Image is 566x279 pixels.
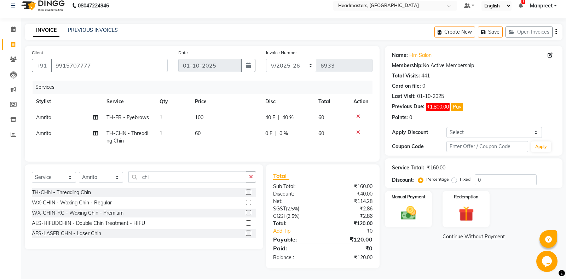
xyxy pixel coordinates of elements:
[421,72,430,80] div: 441
[266,50,297,56] label: Invoice Number
[323,220,378,227] div: ₹120.00
[160,130,162,136] span: 1
[392,194,426,200] label: Manual Payment
[178,50,188,56] label: Date
[454,194,478,200] label: Redemption
[32,94,102,110] th: Stylist
[392,82,421,90] div: Card on file:
[265,130,272,137] span: 0 F
[268,254,323,261] div: Balance :
[392,72,420,80] div: Total Visits:
[155,94,191,110] th: Qty
[427,164,445,172] div: ₹160.00
[102,94,155,110] th: Service
[392,164,424,172] div: Service Total:
[32,230,101,237] div: AES-LASER CHN - Laser Chin
[36,114,51,121] span: Amrita
[36,130,51,136] span: Amrita
[460,176,470,182] label: Fixed
[33,24,59,37] a: INVOICE
[392,103,424,111] div: Previous Due:
[268,220,323,227] div: Total:
[195,130,201,136] span: 60
[32,199,112,207] div: WX-CHIN - Waxing Chin - Regular
[268,227,332,235] a: Add Tip
[422,82,425,90] div: 0
[278,114,279,121] span: |
[409,52,432,59] a: Hm Salon
[323,235,378,244] div: ₹120.00
[454,204,479,223] img: _gift.svg
[323,254,378,261] div: ₹120.00
[446,141,528,152] input: Enter Offer / Coupon Code
[261,94,314,110] th: Disc
[392,93,416,100] div: Last Visit:
[106,114,149,121] span: TH-EB - Eyebrows
[268,205,323,213] div: ( )
[268,213,323,220] div: ( )
[531,141,551,152] button: Apply
[392,176,414,184] div: Discount:
[128,172,246,182] input: Search or Scan
[191,94,261,110] th: Price
[68,27,118,33] a: PREVIOUS INVOICES
[396,204,421,222] img: _cash.svg
[32,59,52,72] button: +91
[451,103,463,111] button: Pay
[506,27,553,37] button: Open Invoices
[332,227,378,235] div: ₹0
[268,198,323,205] div: Net:
[323,190,378,198] div: ₹40.00
[273,172,289,180] span: Total
[287,206,298,211] span: 2.5%
[392,143,446,150] div: Coupon Code
[33,81,378,94] div: Services
[426,176,449,182] label: Percentage
[51,59,168,72] input: Search by Name/Mobile/Email/Code
[417,93,444,100] div: 01-10-2025
[268,190,323,198] div: Discount:
[392,62,423,69] div: Membership:
[32,209,123,217] div: WX-CHIN-RC - Waxing Chin - Premium
[265,114,275,121] span: 40 F
[32,50,43,56] label: Client
[323,205,378,213] div: ₹2.86
[536,251,559,272] iframe: chat widget
[268,244,323,252] div: Paid:
[160,114,162,121] span: 1
[392,62,555,69] div: No Active Membership
[386,233,561,240] a: Continue Without Payment
[275,130,277,137] span: |
[273,205,286,212] span: SGST
[318,130,324,136] span: 60
[314,94,350,110] th: Total
[392,129,446,136] div: Apply Discount
[349,94,372,110] th: Action
[273,213,286,219] span: CGST
[288,213,298,219] span: 2.5%
[392,52,408,59] div: Name:
[530,2,553,10] span: Manpreet
[392,114,408,121] div: Points:
[318,114,324,121] span: 60
[519,2,523,9] a: 1
[323,183,378,190] div: ₹160.00
[323,213,378,220] div: ₹2.86
[323,198,378,205] div: ₹114.28
[434,27,475,37] button: Create New
[195,114,203,121] span: 100
[32,220,145,227] div: AES-HIFUDCHIN - Double Chin Treatment - HIFU
[268,235,323,244] div: Payable:
[279,130,288,137] span: 0 %
[426,103,450,111] span: ₹1,800.00
[478,27,503,37] button: Save
[106,130,148,144] span: TH-CHN - Threading Chin
[409,114,412,121] div: 0
[268,183,323,190] div: Sub Total:
[323,244,378,252] div: ₹0
[282,114,294,121] span: 40 %
[32,189,91,196] div: TH-CHN - Threading Chin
